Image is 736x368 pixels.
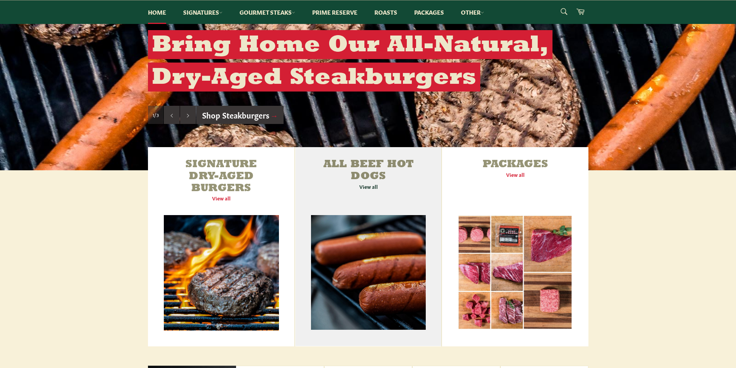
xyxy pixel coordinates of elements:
a: Packages [406,0,452,24]
a: Roasts [367,0,405,24]
a: All Beef Hot Dogs View all All Beef Hot Dogs [295,147,441,346]
span: → [270,109,278,120]
a: Packages View all Packages [442,147,588,346]
div: Slide 1, current [148,106,163,124]
a: Home [140,0,174,24]
button: Next slide [180,106,196,124]
a: Prime Reserve [304,0,365,24]
h2: Bring Home Our All-Natural, Dry-Aged Steakburgers [148,30,552,92]
a: Shop Steakburgers [196,106,284,124]
span: 1/3 [153,112,159,118]
a: Signatures [175,0,230,24]
a: Other [453,0,492,24]
a: Gourmet Steaks [232,0,303,24]
button: Previous slide [164,106,180,124]
a: Signature Dry-Aged Burgers View all Signature Dry-Aged Burgers [148,147,295,346]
